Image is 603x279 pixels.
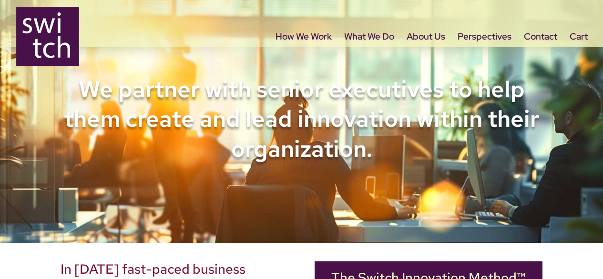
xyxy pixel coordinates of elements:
a: Perspectives [458,33,511,73]
a: Contact [524,33,557,73]
h1: We partner with senior executives to help them create and lead innovation within their organization. [61,74,543,168]
a: What We Do [344,33,394,73]
a: Cart [570,33,588,73]
a: How We Work [276,33,332,73]
a: About Us [407,33,445,73]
